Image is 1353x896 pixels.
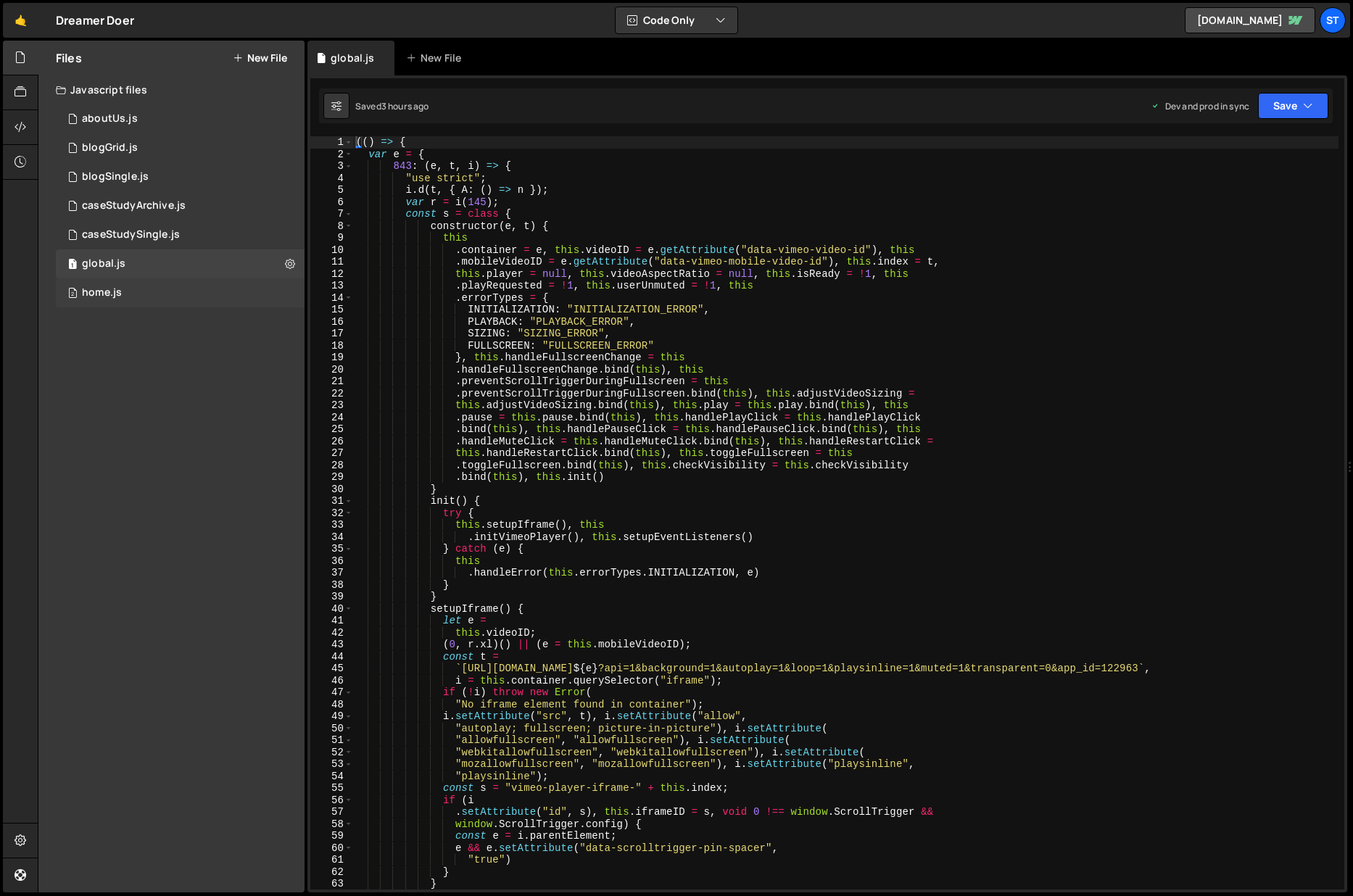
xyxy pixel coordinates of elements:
[310,471,353,484] div: 29
[310,795,353,807] div: 56
[310,639,353,651] div: 43
[310,830,353,842] div: 59
[310,591,353,603] div: 39
[310,782,353,795] div: 55
[310,352,353,364] div: 19
[381,100,429,112] div: 3 hours ago
[310,160,353,173] div: 3
[56,220,305,249] div: 14607/41637.js
[310,423,353,436] div: 25
[310,495,353,507] div: 31
[310,232,353,244] div: 9
[310,196,353,209] div: 6
[56,191,305,220] div: 14607/41446.js
[310,818,353,831] div: 58
[310,651,353,663] div: 44
[1185,7,1315,33] a: [DOMAIN_NAME]
[310,806,353,818] div: 57
[310,543,353,555] div: 35
[310,866,353,879] div: 62
[310,447,353,460] div: 27
[310,173,353,185] div: 4
[310,567,353,579] div: 37
[406,51,467,65] div: New File
[310,376,353,388] div: 21
[310,244,353,257] div: 10
[310,220,353,233] div: 8
[310,268,353,281] div: 12
[310,399,353,412] div: 23
[310,723,353,735] div: 50
[310,484,353,496] div: 30
[310,208,353,220] div: 7
[56,50,82,66] h2: Files
[310,734,353,747] div: 51
[68,260,77,271] span: 1
[310,699,353,711] div: 48
[310,436,353,448] div: 26
[331,51,374,65] div: global.js
[310,603,353,615] div: 40
[310,710,353,723] div: 49
[3,3,38,38] a: 🤙
[310,771,353,783] div: 54
[310,412,353,424] div: 24
[310,758,353,771] div: 53
[310,507,353,520] div: 32
[1258,93,1328,119] button: Save
[310,460,353,472] div: 28
[310,747,353,759] div: 52
[310,304,353,316] div: 15
[56,278,305,307] div: 14607/37969.js
[82,257,125,270] div: global.js
[56,249,305,278] div: 14607/37968.js
[82,286,122,299] div: home.js
[310,328,353,340] div: 17
[310,686,353,699] div: 47
[355,100,429,112] div: Saved
[56,162,305,191] div: 14607/41089.js
[310,663,353,675] div: 45
[310,878,353,890] div: 63
[310,615,353,627] div: 41
[56,104,305,133] div: 14607/42624.js
[310,854,353,866] div: 61
[1320,7,1346,33] a: ST
[310,519,353,531] div: 33
[56,12,134,29] div: Dreamer Doer
[233,52,287,64] button: New File
[310,842,353,855] div: 60
[310,136,353,149] div: 1
[310,316,353,328] div: 16
[38,75,305,104] div: Javascript files
[310,531,353,544] div: 34
[56,133,305,162] div: 14607/41073.js
[310,388,353,400] div: 22
[82,199,186,212] div: caseStudyArchive.js
[310,579,353,592] div: 38
[82,141,138,154] div: blogGrid.js
[310,555,353,568] div: 36
[82,170,149,183] div: blogSingle.js
[310,675,353,687] div: 46
[1151,100,1249,112] div: Dev and prod in sync
[310,280,353,292] div: 13
[616,7,737,33] button: Code Only
[82,228,180,241] div: caseStudySingle.js
[68,289,77,300] span: 2
[310,184,353,196] div: 5
[82,112,138,125] div: aboutUs.js
[310,340,353,352] div: 18
[310,364,353,376] div: 20
[310,256,353,268] div: 11
[310,292,353,304] div: 14
[310,627,353,639] div: 42
[310,149,353,161] div: 2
